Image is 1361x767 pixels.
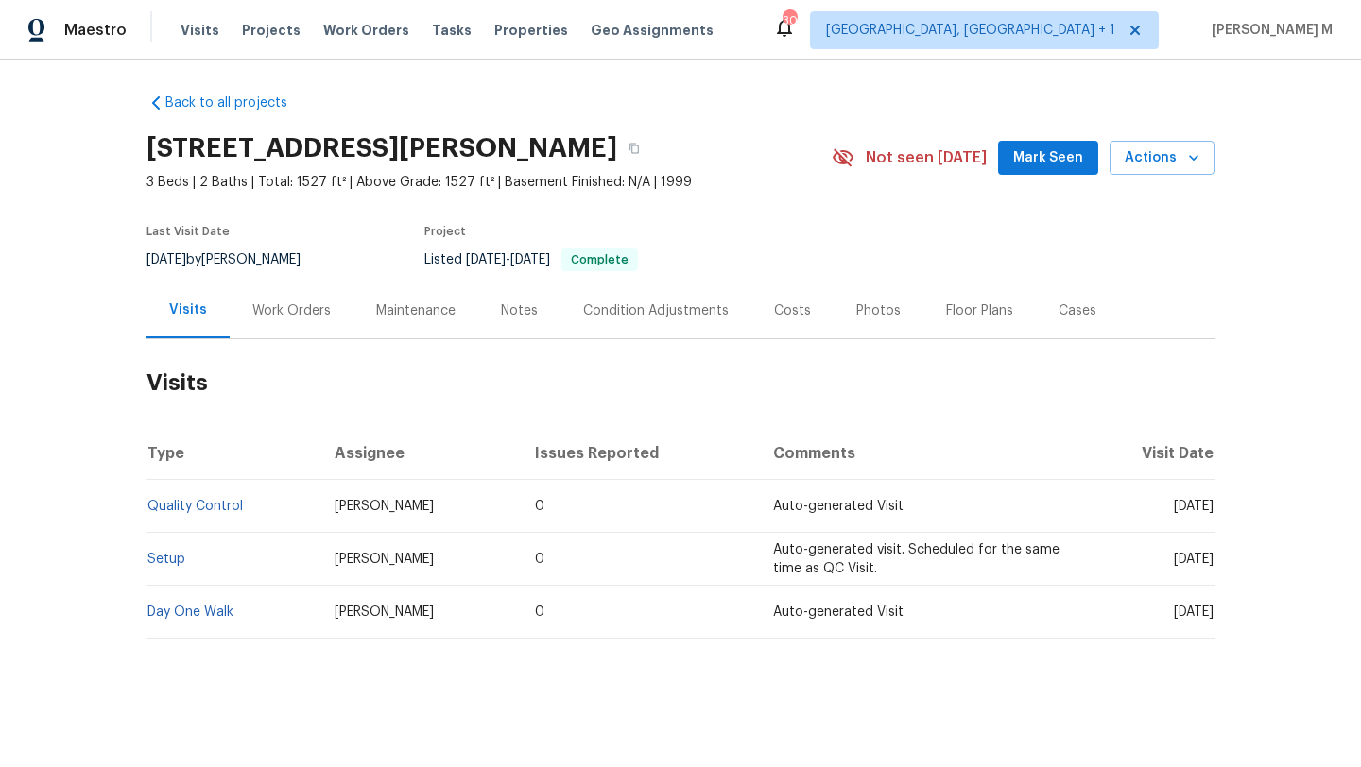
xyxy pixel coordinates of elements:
span: Auto-generated Visit [773,500,904,513]
th: Type [146,427,319,480]
span: Geo Assignments [591,21,714,40]
span: 0 [535,605,544,619]
th: Visit Date [1078,427,1215,480]
span: Last Visit Date [146,226,230,237]
span: Projects [242,21,301,40]
div: Condition Adjustments [583,301,729,320]
span: [PERSON_NAME] M [1204,21,1333,40]
a: Back to all projects [146,94,328,112]
span: [DATE] [1174,553,1214,566]
h2: Visits [146,339,1215,427]
span: [GEOGRAPHIC_DATA], [GEOGRAPHIC_DATA] + 1 [826,21,1115,40]
a: Quality Control [147,500,243,513]
div: Floor Plans [946,301,1013,320]
div: Costs [774,301,811,320]
a: Setup [147,553,185,566]
span: [DATE] [466,253,506,266]
div: by [PERSON_NAME] [146,248,323,271]
div: Visits [169,300,207,319]
h2: [STREET_ADDRESS][PERSON_NAME] [146,139,617,158]
button: Actions [1110,141,1215,176]
span: Maestro [64,21,127,40]
span: Tasks [432,24,472,37]
div: 30 [783,11,796,30]
div: Cases [1059,301,1096,320]
span: Actions [1125,146,1199,170]
th: Assignee [319,427,520,480]
span: [DATE] [510,253,550,266]
span: Complete [563,254,636,265]
span: [DATE] [146,253,186,266]
span: [DATE] [1174,500,1214,513]
div: Work Orders [252,301,331,320]
span: Listed [424,253,638,266]
button: Copy Address [617,131,651,165]
div: Maintenance [376,301,456,320]
th: Comments [758,427,1078,480]
span: [PERSON_NAME] [335,500,434,513]
span: 0 [535,553,544,566]
span: Project [424,226,466,237]
span: Mark Seen [1013,146,1083,170]
th: Issues Reported [520,427,758,480]
span: 0 [535,500,544,513]
span: [PERSON_NAME] [335,605,434,619]
span: Not seen [DATE] [866,148,987,167]
span: Properties [494,21,568,40]
span: - [466,253,550,266]
div: Photos [856,301,901,320]
div: Notes [501,301,538,320]
a: Day One Walk [147,605,233,619]
span: Auto-generated visit. Scheduled for the same time as QC Visit. [773,543,1060,575]
button: Mark Seen [998,141,1098,176]
span: Work Orders [323,21,409,40]
span: Visits [181,21,219,40]
span: [PERSON_NAME] [335,553,434,566]
span: Auto-generated Visit [773,605,904,619]
span: 3 Beds | 2 Baths | Total: 1527 ft² | Above Grade: 1527 ft² | Basement Finished: N/A | 1999 [146,173,832,192]
span: [DATE] [1174,605,1214,619]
